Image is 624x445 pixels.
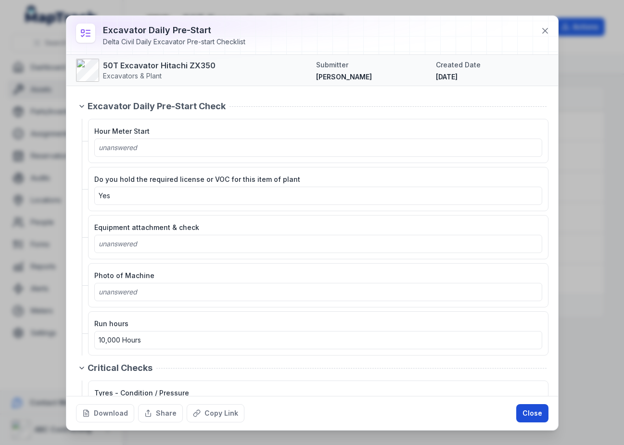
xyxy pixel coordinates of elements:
button: Share [138,404,183,422]
span: Photo of Machine [94,271,154,280]
span: Equipment attachment & check [94,223,199,231]
span: Submitter [316,61,348,69]
span: Do you hold the required license or VOC for this item of plant [94,175,300,183]
span: [DATE] [436,73,458,81]
span: Tyres - Condition / Pressure [94,389,189,397]
span: Excavators & Plant [103,72,162,80]
span: Created Date [436,61,481,69]
span: unanswered [99,240,137,248]
h3: Excavator Daily Pre-start [103,24,245,37]
span: 10,000 Hours [99,336,141,344]
button: Close [516,404,548,422]
span: Yes [99,191,110,200]
span: [PERSON_NAME] [316,73,372,81]
time: 15/10/2025, 3:44:42 pm [436,73,458,81]
span: unanswered [99,143,137,152]
span: Critical Checks [88,361,153,375]
a: 50T Excavator Hitachi ZX350Excavators & Plant [76,59,308,82]
button: Download [76,404,134,422]
button: Copy Link [187,404,244,422]
strong: 50T Excavator Hitachi ZX350 [103,60,216,71]
span: Excavator Daily Pre-Start Check [88,100,226,113]
span: unanswered [99,288,137,296]
span: Hour Meter Start [94,127,150,135]
span: Run hours [94,319,128,328]
div: Delta Civil Daily Excavator Pre-start Checklist [103,37,245,47]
